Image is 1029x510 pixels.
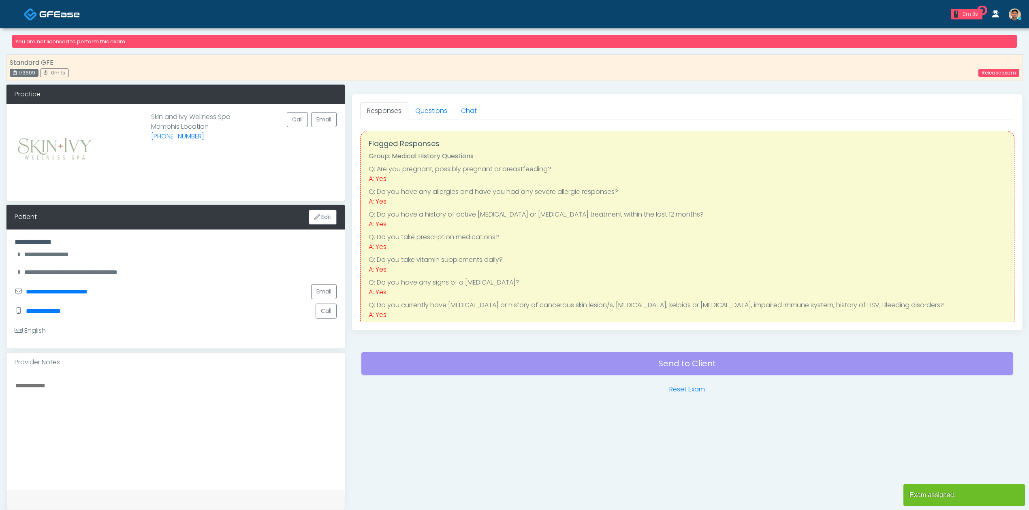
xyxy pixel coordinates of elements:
div: Patient [15,212,37,222]
a: Email [311,112,337,127]
p: Skin and Ivy Wellness Spa Memphis Location [151,112,231,186]
div: A: Yes [369,242,1006,252]
button: Call [287,112,308,127]
a: Email [311,284,337,299]
div: Provider Notes [6,353,345,372]
a: Reset Exam [669,385,705,394]
div: A: Yes [369,174,1006,184]
strong: Standard GFE [10,58,53,67]
a: Questions [408,102,454,119]
li: Q: Do you have a history of active [MEDICAL_DATA] or [MEDICAL_DATA] treatment within the last 12 ... [369,210,1006,219]
strong: Group: Medical History Questions [369,151,474,161]
div: A: Yes [369,310,1006,320]
li: Q: Are you pregnant, possibly pregnant or breastfeeding? [369,164,1006,174]
a: Responses [360,102,408,119]
div: Practice [6,85,345,104]
article: Exam assigned. [903,484,1025,506]
li: Q: Do you take vitamin supplements daily? [369,255,1006,265]
img: Docovia [24,8,37,21]
a: Release Exam [978,69,1019,77]
img: Kenner Medina [1009,8,1021,21]
small: You are not licensed to perform this exam. [15,38,126,45]
a: Chat [454,102,484,119]
div: 1 [954,11,958,18]
a: [PHONE_NUMBER] [151,132,204,141]
h4: Flagged Responses [369,139,1006,148]
div: A: Yes [369,219,1006,229]
li: Q: Do you take prescription medications? [369,232,1006,242]
div: A: Yes [369,287,1006,297]
div: 173609 [10,69,38,77]
button: Edit [309,210,337,225]
div: English [15,326,46,336]
span: 0m 1s [51,69,65,76]
img: Docovia [39,10,80,18]
div: A: Yes [369,197,1006,206]
li: Q: Do you currently have [MEDICAL_DATA] or history of cancerous skin lesion/s, [MEDICAL_DATA], ke... [369,300,1006,310]
li: Q: Do you have any allergies and have you had any severe allergic responses? [369,187,1006,197]
div: A: Yes [369,265,1006,274]
img: Provider image [15,112,95,193]
a: Docovia [24,1,80,27]
div: 0m 3s [961,11,979,18]
li: Q: Do you have any signs of a [MEDICAL_DATA]? [369,278,1006,287]
a: 1 0m 3s [946,6,987,23]
button: Call [316,304,337,319]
